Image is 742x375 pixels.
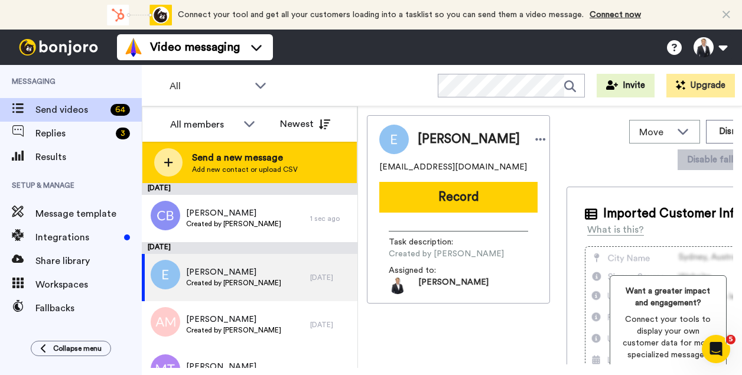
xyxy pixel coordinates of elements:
span: Created by [PERSON_NAME] [389,248,504,260]
span: [PERSON_NAME] [186,361,281,373]
span: Send videos [35,103,106,117]
span: Message template [35,207,142,221]
button: Invite [597,74,655,97]
span: Imported Customer Info [603,205,741,223]
img: Image of Elisa Scarinci [379,125,409,154]
span: [EMAIL_ADDRESS][DOMAIN_NAME] [379,161,527,173]
div: [DATE] [310,320,352,330]
div: [DATE] [142,242,357,254]
span: Move [639,125,671,139]
button: Upgrade [666,74,735,97]
span: [PERSON_NAME] [186,314,281,325]
span: Assigned to: [389,265,471,276]
a: Connect now [590,11,641,19]
img: vm-color.svg [124,38,143,57]
div: What is this? [587,223,644,237]
div: [DATE] [310,273,352,282]
span: 5 [726,335,736,344]
div: 1 sec ago [310,214,352,223]
span: Results [35,150,142,164]
img: bj-logo-header-white.svg [14,39,103,56]
div: All members [170,118,237,132]
img: avatar [151,201,180,230]
span: Created by [PERSON_NAME] [186,325,281,335]
span: All [170,79,249,93]
button: Newest [271,112,339,136]
span: [PERSON_NAME] [186,266,281,278]
span: Connect your tool and get all your customers loading into a tasklist so you can send them a video... [178,11,584,19]
span: Created by [PERSON_NAME] [186,219,281,229]
img: e.png [151,260,180,289]
span: [PERSON_NAME] [186,207,281,219]
span: Add new contact or upload CSV [192,165,298,174]
span: Share library [35,254,142,268]
span: Workspaces [35,278,142,292]
span: Created by [PERSON_NAME] [186,278,281,288]
div: 64 [110,104,130,116]
span: Video messaging [150,39,240,56]
span: Integrations [35,230,119,244]
span: Send a new message [192,151,298,165]
span: [PERSON_NAME] [418,131,520,148]
span: Task description : [389,236,471,248]
span: Connect your tools to display your own customer data for more specialized messages [620,314,717,361]
span: Fallbacks [35,301,142,315]
img: am.png [151,307,180,337]
iframe: Intercom live chat [702,335,730,363]
span: [PERSON_NAME] [418,276,489,294]
img: f4af4724-1214-46a7-96b4-29701cc2475b-1727330784.jpg [389,276,406,294]
div: 3 [116,128,130,139]
span: Replies [35,126,111,141]
div: [DATE] [142,183,357,195]
button: Collapse menu [31,341,111,356]
span: Want a greater impact and engagement? [620,285,717,309]
span: Collapse menu [53,344,102,353]
button: Record [379,182,538,213]
div: animation [107,5,172,25]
